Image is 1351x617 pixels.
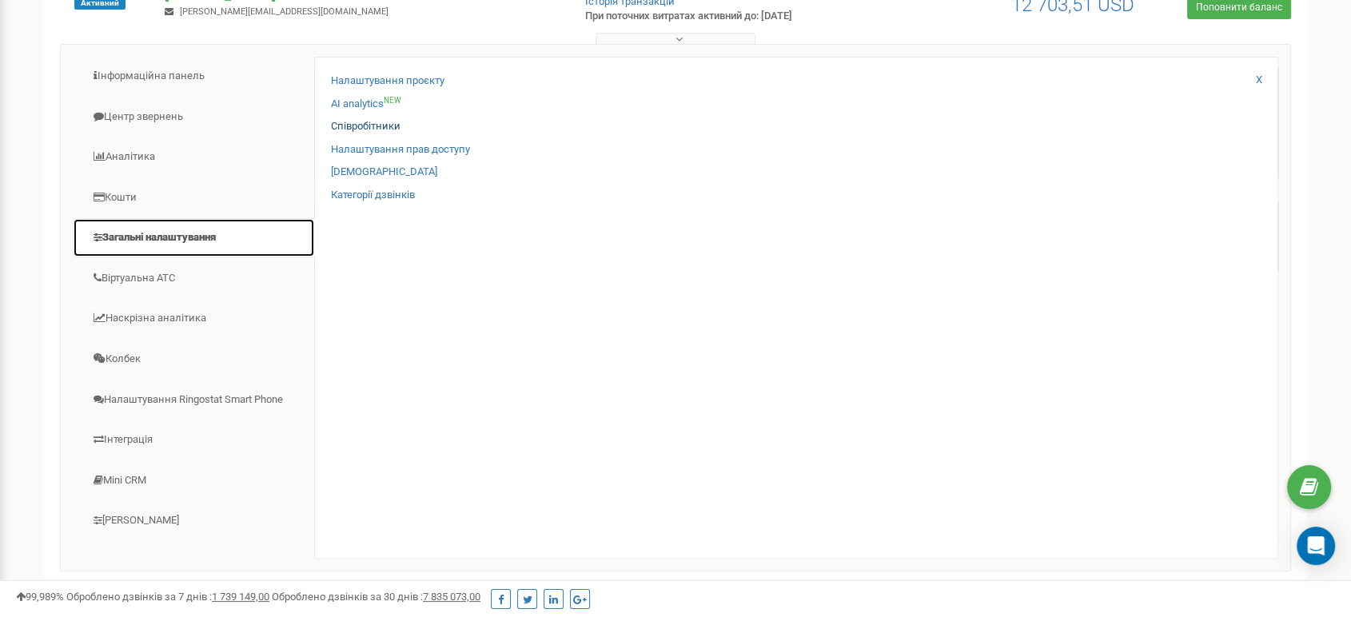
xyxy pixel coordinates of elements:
[73,259,315,298] a: Віртуальна АТС
[73,420,315,460] a: Інтеграція
[331,119,401,134] a: Співробітники
[16,591,64,603] span: 99,989%
[1297,527,1335,565] div: Open Intercom Messenger
[73,501,315,540] a: [PERSON_NAME]
[73,178,315,217] a: Кошти
[212,591,269,603] u: 1 739 149,00
[180,6,389,17] span: [PERSON_NAME][EMAIL_ADDRESS][DOMAIN_NAME]
[73,299,315,338] a: Наскрізна аналітика
[331,188,415,203] a: Категорії дзвінків
[331,142,470,157] a: Налаштування прав доступу
[331,74,444,89] a: Налаштування проєкту
[272,591,480,603] span: Оброблено дзвінків за 30 днів :
[384,96,401,105] sup: NEW
[423,591,480,603] u: 7 835 073,00
[73,218,315,257] a: Загальні налаштування
[73,137,315,177] a: Аналiтика
[331,165,437,180] a: [DEMOGRAPHIC_DATA]
[331,97,401,112] a: AI analyticsNEW
[73,461,315,500] a: Mini CRM
[66,591,269,603] span: Оброблено дзвінків за 7 днів :
[585,9,875,24] p: При поточних витратах активний до: [DATE]
[1256,73,1262,88] a: X
[73,380,315,420] a: Налаштування Ringostat Smart Phone
[73,340,315,379] a: Колбек
[73,57,315,96] a: Інформаційна панель
[73,98,315,137] a: Центр звернень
